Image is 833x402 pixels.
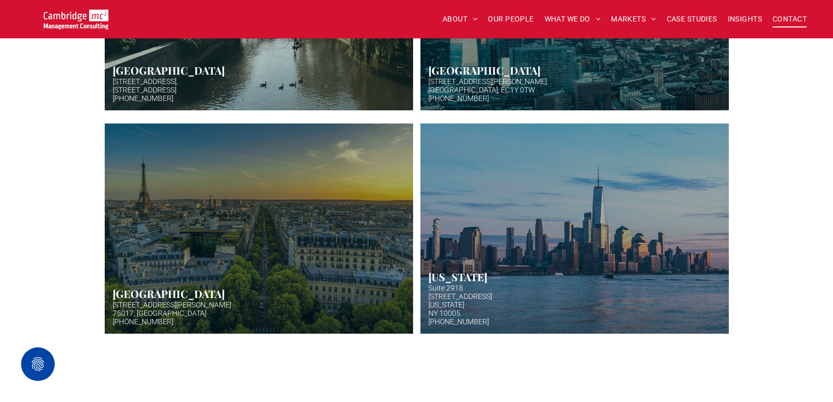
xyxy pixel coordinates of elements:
a: OUR PEOPLE [483,11,539,27]
a: ABOUT [437,11,483,27]
a: INSIGHTS [722,11,767,27]
a: WHAT WE DO [539,11,606,27]
a: Night image view of base of Eiffel tower [105,123,413,334]
a: MARKETS [606,11,661,27]
a: Your Business Transformed | Cambridge Management Consulting [44,11,108,22]
img: Go to Homepage [44,9,108,29]
a: CASE STUDIES [661,11,722,27]
a: Aerial photo of New York [420,123,729,334]
a: CONTACT [767,11,812,27]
